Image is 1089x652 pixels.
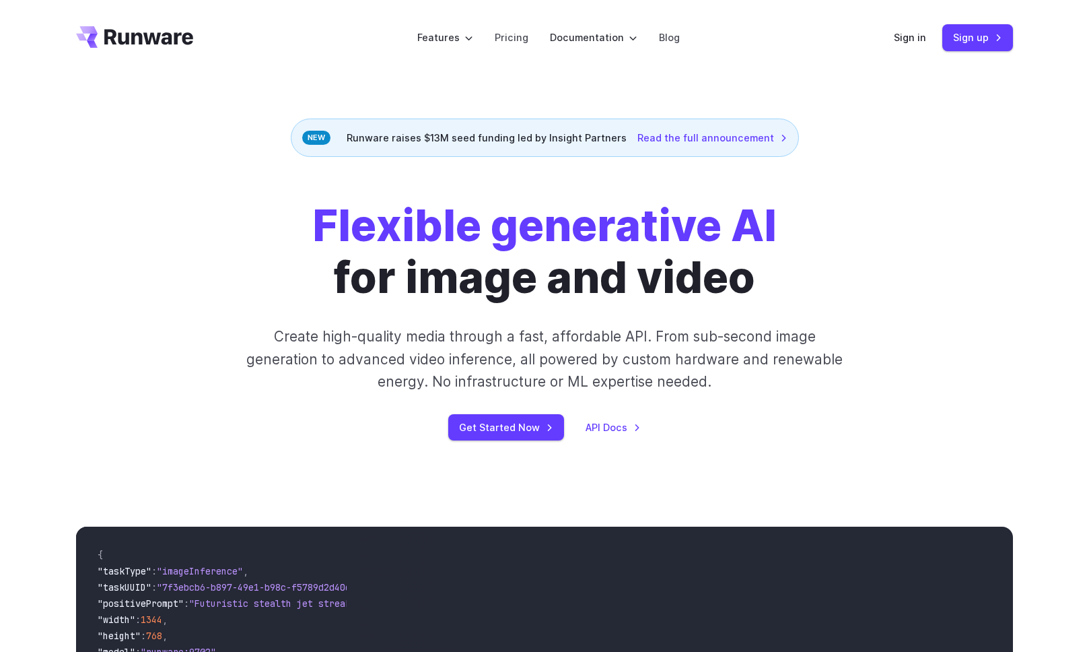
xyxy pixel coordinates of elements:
span: "taskUUID" [98,581,151,593]
a: Pricing [495,30,528,45]
span: "imageInference" [157,565,243,577]
span: "7f3ebcb6-b897-49e1-b98c-f5789d2d40d7" [157,581,361,593]
span: : [141,630,146,642]
a: Read the full announcement [637,130,787,145]
span: { [98,549,103,561]
span: : [184,597,189,610]
span: : [151,565,157,577]
a: Blog [659,30,680,45]
h1: for image and video [312,200,777,304]
span: 1344 [141,614,162,626]
a: API Docs [586,420,641,435]
span: , [162,630,168,642]
span: , [243,565,248,577]
span: , [162,614,168,626]
label: Documentation [550,30,637,45]
p: Create high-quality media through a fast, affordable API. From sub-second image generation to adv... [245,325,845,393]
span: "width" [98,614,135,626]
a: Sign up [942,24,1013,51]
label: Features [417,30,473,45]
span: "height" [98,630,141,642]
a: Go to / [76,26,193,48]
span: "Futuristic stealth jet streaking through a neon-lit cityscape with glowing purple exhaust" [189,597,679,610]
span: "taskType" [98,565,151,577]
div: Runware raises $13M seed funding led by Insight Partners [291,119,799,157]
span: 768 [146,630,162,642]
span: : [151,581,157,593]
span: : [135,614,141,626]
a: Sign in [894,30,926,45]
a: Get Started Now [448,414,564,441]
span: "positivePrompt" [98,597,184,610]
strong: Flexible generative AI [312,199,777,252]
